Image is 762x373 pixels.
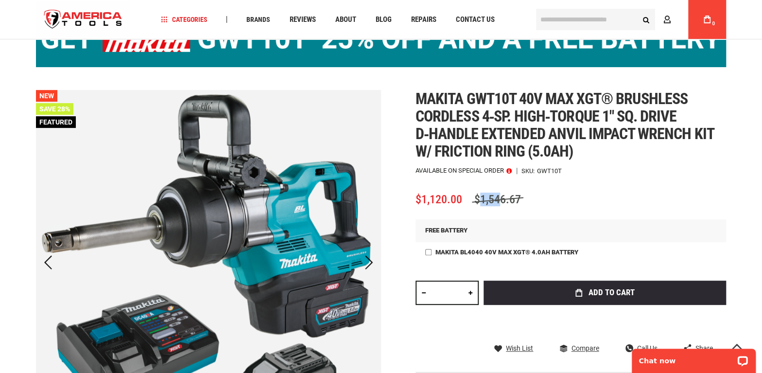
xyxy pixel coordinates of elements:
span: Blog [376,16,392,23]
strong: SKU [521,168,537,174]
a: Compare [559,344,599,353]
div: GWT10T [537,168,562,174]
span: Add to Cart [589,288,635,297]
a: About [331,13,361,26]
a: Blog [371,13,396,26]
p: Available on Special Order [416,167,512,174]
iframe: Secure express checkout frame [482,308,728,336]
a: Wish List [494,344,533,353]
span: Makita BL4040 40V max XGT® 4.0Ah Battery [435,249,578,256]
img: America Tools [36,1,130,38]
span: Wish List [506,345,533,352]
a: store logo [36,1,130,38]
span: $1,120.00 [416,193,462,206]
a: Repairs [407,13,441,26]
span: Contact Us [456,16,495,23]
span: Compare [571,345,599,352]
span: Categories [161,16,208,23]
span: Brands [246,16,270,23]
a: Categories [156,13,212,26]
iframe: LiveChat chat widget [625,342,762,373]
span: About [335,16,356,23]
button: Search [637,10,655,29]
span: Reviews [290,16,316,23]
span: 0 [712,21,715,26]
span: FREE BATTERY [425,227,468,234]
a: Reviews [285,13,320,26]
span: Makita gwt10t 40v max xgt® brushless cordless 4‑sp. high‑torque 1" sq. drive d‑handle extended an... [416,89,713,160]
span: Repairs [411,16,436,23]
a: Contact Us [451,13,499,26]
button: Add to Cart [484,281,726,305]
a: Brands [242,13,275,26]
span: $1,546.67 [472,193,523,206]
